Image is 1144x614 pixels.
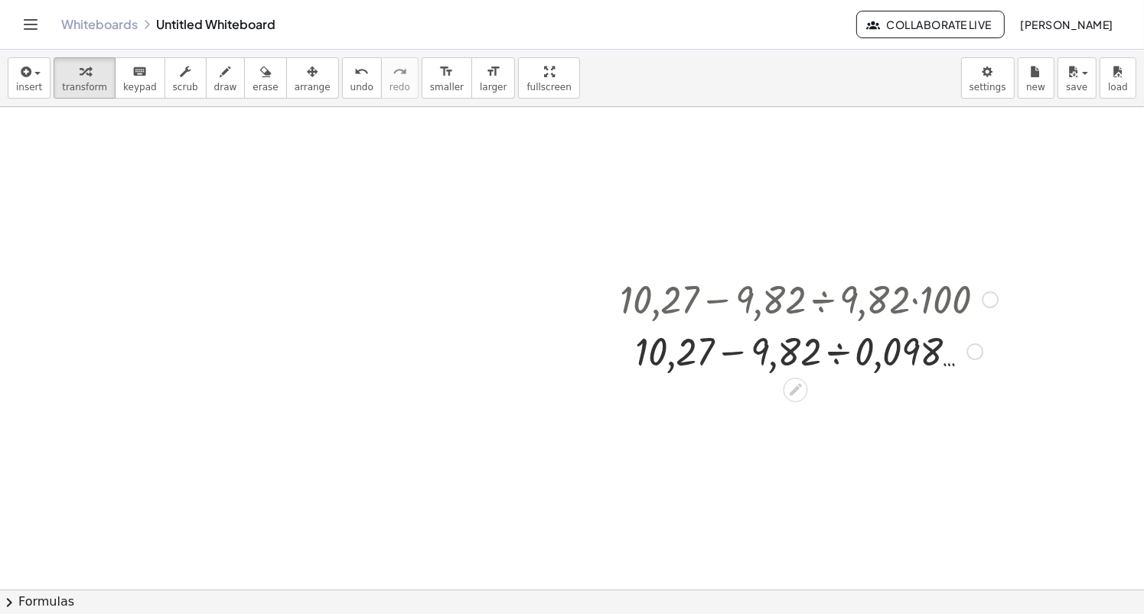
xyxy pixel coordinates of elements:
[439,63,454,81] i: format_size
[393,63,407,81] i: redo
[1018,57,1054,99] button: new
[206,57,246,99] button: draw
[869,18,992,31] span: Collaborate Live
[784,378,808,402] div: Edit math
[970,82,1006,93] span: settings
[480,82,507,93] span: larger
[422,57,472,99] button: format_sizesmaller
[18,12,43,37] button: Toggle navigation
[62,82,107,93] span: transform
[430,82,464,93] span: smaller
[389,82,410,93] span: redo
[1108,82,1128,93] span: load
[354,63,369,81] i: undo
[526,82,571,93] span: fullscreen
[961,57,1015,99] button: settings
[214,82,237,93] span: draw
[132,63,147,81] i: keyboard
[471,57,515,99] button: format_sizelarger
[123,82,157,93] span: keypad
[295,82,331,93] span: arrange
[1026,82,1045,93] span: new
[286,57,339,99] button: arrange
[115,57,165,99] button: keyboardkeypad
[381,57,419,99] button: redoredo
[1008,11,1126,38] button: [PERSON_NAME]
[856,11,1005,38] button: Collaborate Live
[244,57,286,99] button: erase
[518,57,579,99] button: fullscreen
[342,57,382,99] button: undoundo
[1058,57,1097,99] button: save
[486,63,500,81] i: format_size
[16,82,42,93] span: insert
[61,17,138,32] a: Whiteboards
[350,82,373,93] span: undo
[165,57,207,99] button: scrub
[8,57,51,99] button: insert
[253,82,278,93] span: erase
[1020,18,1113,31] span: [PERSON_NAME]
[1100,57,1136,99] button: load
[54,57,116,99] button: transform
[1066,82,1087,93] span: save
[173,82,198,93] span: scrub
